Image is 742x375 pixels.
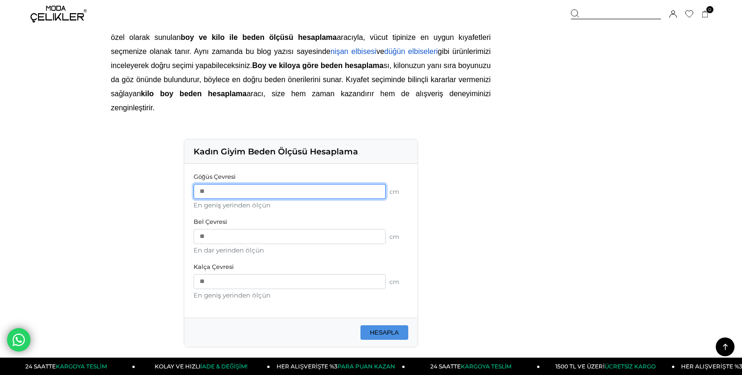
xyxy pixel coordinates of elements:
[194,173,408,180] label: Göğüs Çevresi
[270,358,405,375] a: HER ALIŞVERİŞTE %3PARA PUAN KAZAN
[56,363,106,370] span: KARGOYA TESLİM
[30,6,87,23] img: logo
[135,358,270,375] a: KOLAY VE HIZLIİADE & DEĞİŞİM!
[405,358,540,375] a: 24 SAATTEKARGOYA TESLİM
[141,90,247,98] b: kilo boy beden hesaplama
[702,11,709,18] a: 0
[194,218,408,225] label: Bel Çevresi
[180,33,337,41] b: boy ve kilo ile beden ölçüsü hesaplama
[540,358,675,375] a: 1500 TL VE ÜZERİÜCRETSİZ KARGO
[461,363,511,370] span: KARGOYA TESLİM
[605,363,656,370] span: ÜCRETSİZ KARGO
[390,188,408,195] span: cm
[252,61,383,69] b: Boy ve kiloya göre beden hesaplama
[201,363,247,370] span: İADE & DEĞİŞİM!
[194,201,408,209] div: En geniş yerinden ölçün
[184,139,418,164] div: Kadın Giyim Beden Ölçüsü Hesaplama
[390,233,408,240] span: cm
[706,6,713,13] span: 0
[194,263,408,270] label: Kalça Çevresi
[194,246,408,254] div: En dar yerinden ölçün
[337,363,395,370] span: PARA PUAN KAZAN
[0,358,135,375] a: 24 SAATTEKARGOYA TESLİM
[360,325,408,340] button: HESAPLA
[384,47,438,55] a: düğün elbiseleri
[330,47,376,55] a: nişan elbisesi
[390,278,408,285] span: cm
[194,291,408,299] div: En geniş yerinden ölçün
